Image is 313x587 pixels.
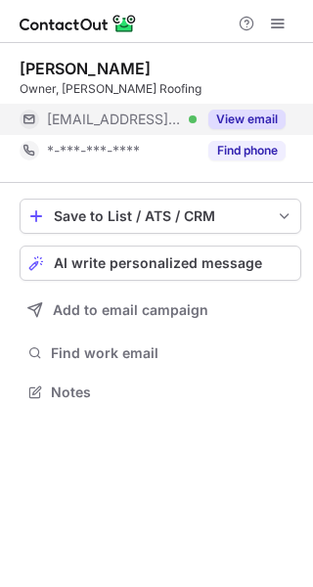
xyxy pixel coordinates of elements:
button: Add to email campaign [20,293,301,328]
span: AI write personalized message [54,255,262,271]
span: Find work email [51,344,293,362]
button: save-profile-one-click [20,199,301,234]
span: Add to email campaign [53,302,208,318]
button: Find work email [20,339,301,367]
img: ContactOut v5.3.10 [20,12,137,35]
div: [PERSON_NAME] [20,59,151,78]
span: Notes [51,384,293,401]
button: AI write personalized message [20,246,301,281]
div: Save to List / ATS / CRM [54,208,267,224]
div: Owner, [PERSON_NAME] Roofing [20,80,301,98]
button: Reveal Button [208,110,286,129]
button: Reveal Button [208,141,286,160]
button: Notes [20,379,301,406]
span: [EMAIL_ADDRESS][DOMAIN_NAME] [47,111,182,128]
